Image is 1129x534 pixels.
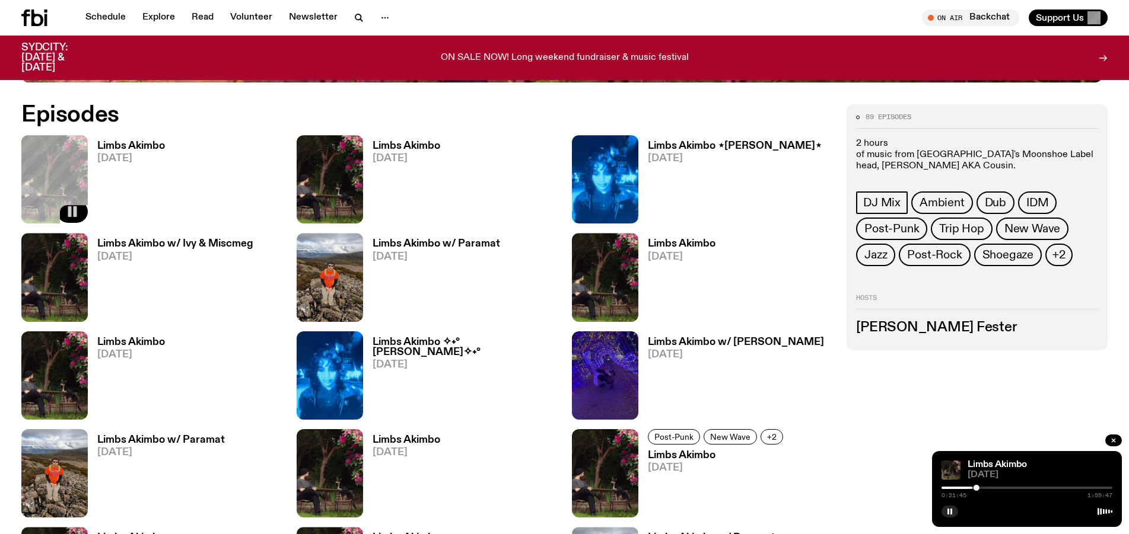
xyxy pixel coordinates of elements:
[1087,493,1112,498] span: 1:59:47
[21,104,741,126] h2: Episodes
[982,248,1033,261] span: Shoegaze
[648,350,824,360] span: [DATE]
[968,460,1027,469] a: Limbs Akimbo
[985,196,1006,209] span: Dub
[282,9,345,26] a: Newsletter
[572,233,638,321] img: Jackson sits at an outdoor table, legs crossed and gazing at a black and brown dog also sitting a...
[648,141,822,151] h3: Limbs Akimbo ⋆[PERSON_NAME]⋆
[866,114,911,120] span: 89 episodes
[97,350,165,360] span: [DATE]
[97,337,165,347] h3: Limbs Akimbo
[931,218,992,240] a: Trip Hop
[648,239,715,249] h3: Limbs Akimbo
[78,9,133,26] a: Schedule
[638,450,787,517] a: Limbs Akimbo[DATE]
[907,248,962,261] span: Post-Rock
[1029,9,1108,26] button: Support Us
[767,432,777,441] span: +2
[373,239,500,249] h3: Limbs Akimbo w/ Paramat
[1045,244,1073,266] button: +2
[572,429,638,517] img: Jackson sits at an outdoor table, legs crossed and gazing at a black and brown dog also sitting a...
[638,337,824,420] a: Limbs Akimbo w/ [PERSON_NAME][DATE]
[864,222,919,235] span: Post-Punk
[97,447,225,458] span: [DATE]
[899,244,970,266] a: Post-Rock
[911,191,973,214] a: Ambient
[1036,12,1084,23] span: Support Us
[977,191,1014,214] a: Dub
[648,252,715,262] span: [DATE]
[135,9,182,26] a: Explore
[441,53,689,63] p: ON SALE NOW! Long weekend fundraiser & music festival
[373,447,440,458] span: [DATE]
[373,141,440,151] h3: Limbs Akimbo
[856,295,1098,309] h2: Hosts
[88,435,225,517] a: Limbs Akimbo w/ Paramat[DATE]
[97,154,165,164] span: [DATE]
[88,239,253,321] a: Limbs Akimbo w/ Ivy & Miscmeg[DATE]
[373,337,558,357] h3: Limbs Akimbo ✧˖°[PERSON_NAME]✧˖°
[1026,196,1048,209] span: IDM
[654,432,694,441] span: Post-Punk
[373,252,500,262] span: [DATE]
[363,337,558,420] a: Limbs Akimbo ✧˖°[PERSON_NAME]✧˖°[DATE]
[648,337,824,347] h3: Limbs Akimbo w/ [PERSON_NAME]
[863,196,901,209] span: DJ Mix
[88,141,165,223] a: Limbs Akimbo[DATE]
[648,429,700,445] a: Post-Punk
[761,429,783,445] button: +2
[648,450,787,461] h3: Limbs Akimbo
[1018,191,1057,214] a: IDM
[704,429,757,445] a: New Wave
[648,463,787,473] span: [DATE]
[97,435,225,445] h3: Limbs Akimbo w/ Paramat
[97,252,253,262] span: [DATE]
[638,141,822,223] a: Limbs Akimbo ⋆[PERSON_NAME]⋆[DATE]
[856,138,1098,172] p: 2 hours of music from [GEOGRAPHIC_DATA]'s Moonshoe Label head, [PERSON_NAME] AKA Cousin.
[1004,222,1060,235] span: New Wave
[856,218,927,240] a: Post-Punk
[373,435,440,445] h3: Limbs Akimbo
[363,435,440,517] a: Limbs Akimbo[DATE]
[363,141,440,223] a: Limbs Akimbo[DATE]
[968,471,1112,479] span: [DATE]
[185,9,221,26] a: Read
[648,154,822,164] span: [DATE]
[297,135,363,223] img: Jackson sits at an outdoor table, legs crossed and gazing at a black and brown dog also sitting a...
[996,218,1068,240] a: New Wave
[21,233,88,321] img: Jackson sits at an outdoor table, legs crossed and gazing at a black and brown dog also sitting a...
[939,222,984,235] span: Trip Hop
[297,429,363,517] img: Jackson sits at an outdoor table, legs crossed and gazing at a black and brown dog also sitting a...
[942,493,966,498] span: 0:21:45
[856,191,908,214] a: DJ Mix
[942,461,961,479] img: Jackson sits at an outdoor table, legs crossed and gazing at a black and brown dog also sitting a...
[373,360,558,370] span: [DATE]
[21,331,88,420] img: Jackson sits at an outdoor table, legs crossed and gazing at a black and brown dog also sitting a...
[21,43,97,73] h3: SYDCITY: [DATE] & [DATE]
[223,9,279,26] a: Volunteer
[710,432,750,441] span: New Wave
[1052,248,1066,261] span: +2
[363,239,500,321] a: Limbs Akimbo w/ Paramat[DATE]
[864,248,887,261] span: Jazz
[922,9,1019,26] button: On AirBackchat
[856,321,1098,334] h3: [PERSON_NAME] Fester
[974,244,1042,266] a: Shoegaze
[373,154,440,164] span: [DATE]
[88,337,165,420] a: Limbs Akimbo[DATE]
[638,239,715,321] a: Limbs Akimbo[DATE]
[920,196,965,209] span: Ambient
[97,239,253,249] h3: Limbs Akimbo w/ Ivy & Miscmeg
[97,141,165,151] h3: Limbs Akimbo
[856,244,895,266] a: Jazz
